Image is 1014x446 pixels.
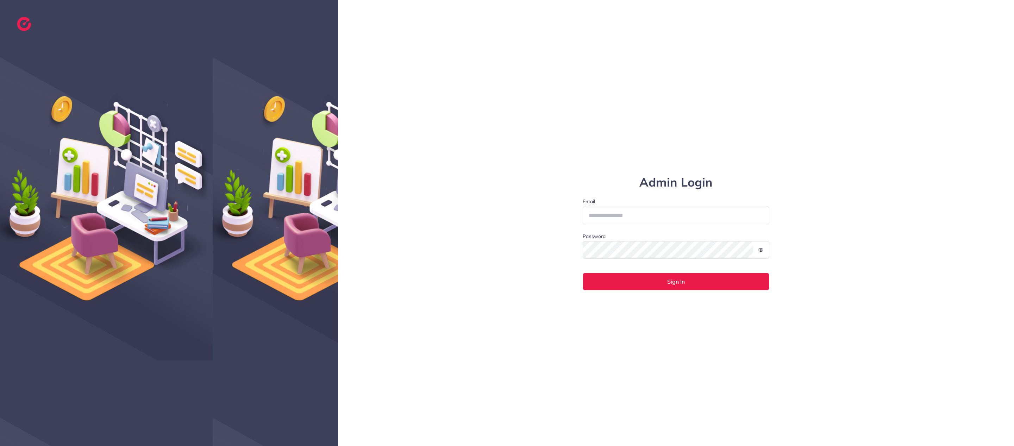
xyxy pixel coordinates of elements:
label: Email [583,198,769,205]
h1: Admin Login [583,175,769,190]
label: Password [583,233,606,240]
span: Sign In [667,279,685,284]
button: Sign In [583,273,769,290]
img: logo [17,17,31,31]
